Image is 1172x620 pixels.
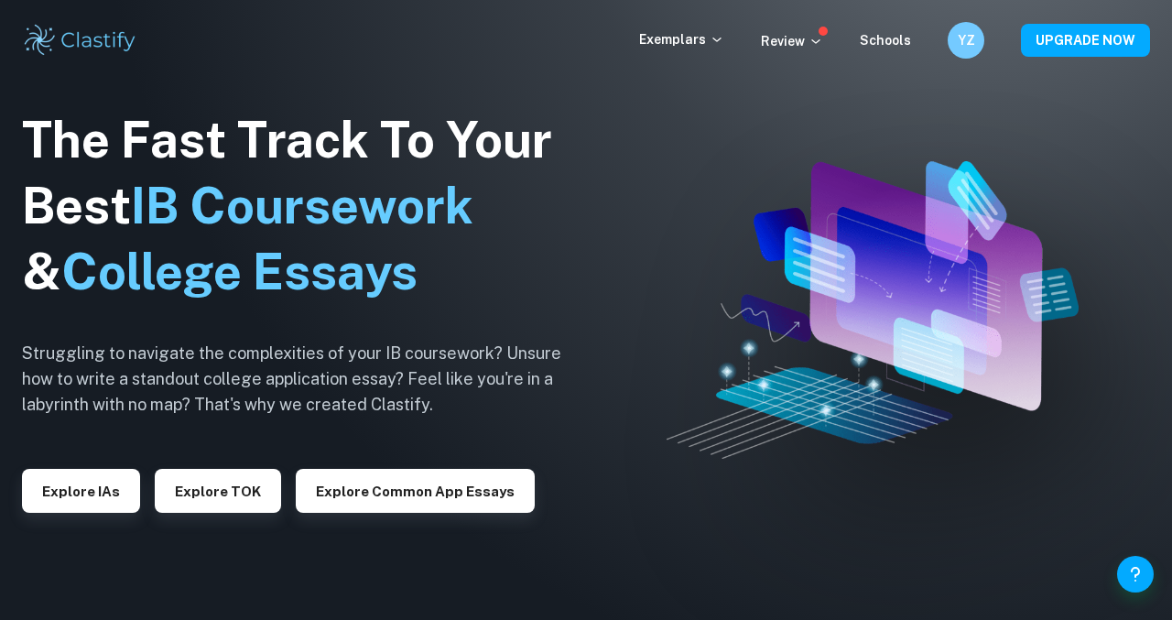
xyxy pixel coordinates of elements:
[22,341,590,418] h6: Struggling to navigate the complexities of your IB coursework? Unsure how to write a standout col...
[1117,556,1154,593] button: Help and Feedback
[956,30,977,50] h6: YZ
[667,161,1079,459] img: Clastify hero
[155,482,281,499] a: Explore TOK
[22,469,140,513] button: Explore IAs
[860,33,911,48] a: Schools
[761,31,823,51] p: Review
[22,107,590,305] h1: The Fast Track To Your Best &
[948,22,984,59] button: YZ
[296,469,535,513] button: Explore Common App essays
[22,482,140,499] a: Explore IAs
[639,29,724,49] p: Exemplars
[22,22,138,59] img: Clastify logo
[61,243,418,300] span: College Essays
[131,177,473,234] span: IB Coursework
[296,482,535,499] a: Explore Common App essays
[155,469,281,513] button: Explore TOK
[1021,24,1150,57] button: UPGRADE NOW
